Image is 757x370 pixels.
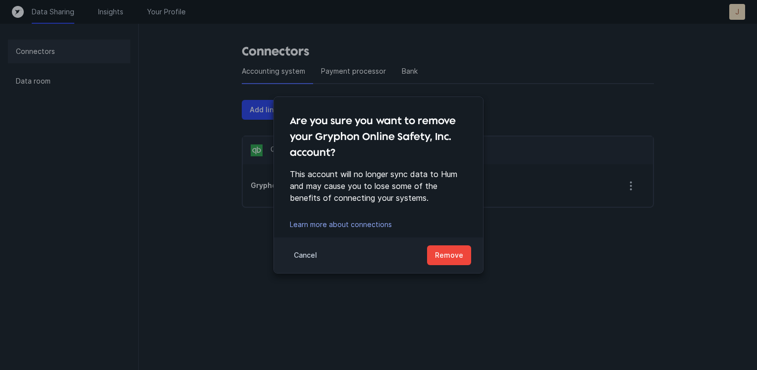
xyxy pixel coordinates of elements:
p: Remove [435,249,463,261]
p: This account will no longer sync data to Hum and may cause you to lose some of the benefits of co... [290,168,467,204]
p: Cancel [294,249,317,261]
h4: Are you sure you want to remove your Gryphon Online Safety, Inc. account? [290,113,467,160]
button: Remove [427,245,471,265]
div: Learn more about connections [290,220,467,230]
button: Cancel [286,245,325,265]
